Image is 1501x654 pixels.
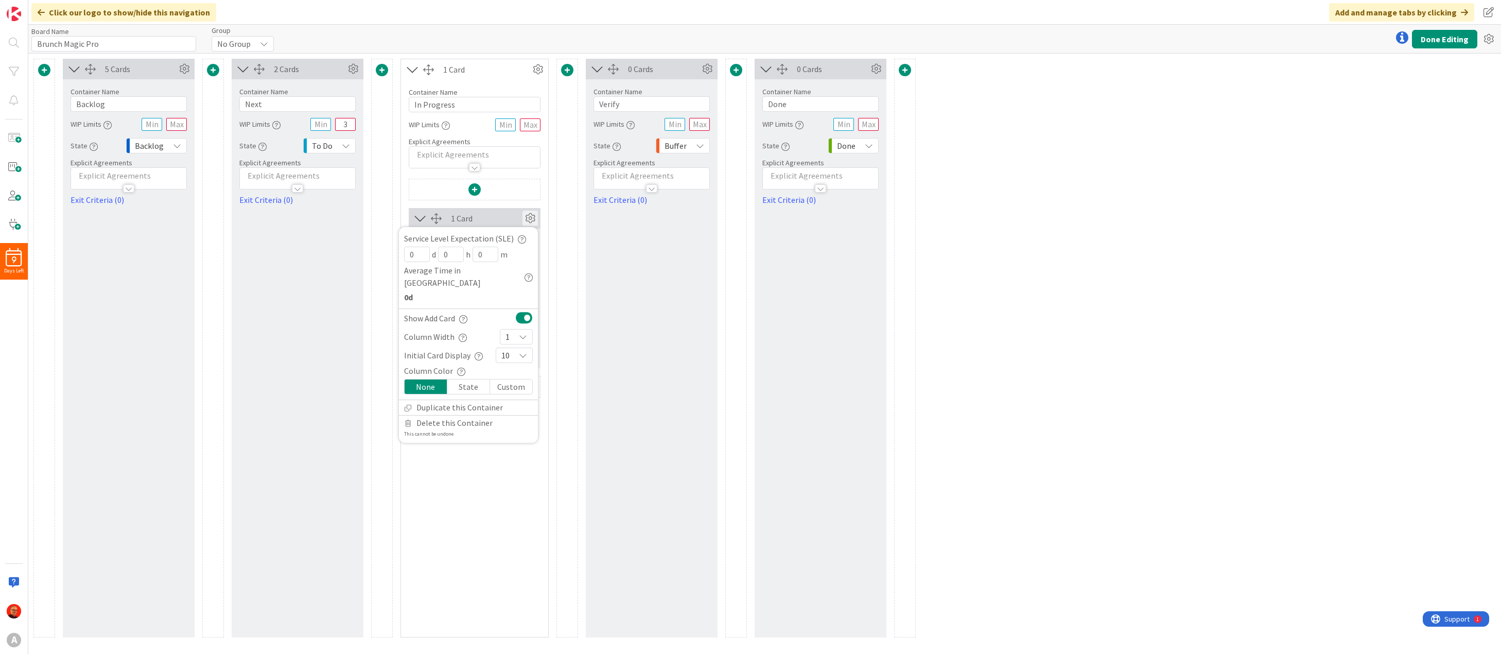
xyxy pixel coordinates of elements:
button: Done Editing [1412,30,1477,48]
img: CP [7,604,21,618]
span: d [432,248,436,261]
span: Explicit Agreements [409,137,470,146]
div: State [594,136,621,155]
div: Service Level Expectation (SLE) [404,232,533,245]
div: 1 Card [443,63,530,76]
b: 0d [404,291,533,303]
div: WIP Limits [409,115,450,134]
input: Min [833,118,854,131]
span: No Group [217,37,251,51]
div: State [762,136,790,155]
input: Max [166,118,187,131]
div: 5 Cards [105,63,177,75]
a: Exit Criteria (0) [71,194,187,206]
span: Done [837,139,856,153]
div: WIP Limits [594,115,635,133]
a: Duplicate this Container [399,400,538,415]
div: 2 Cards [274,63,345,75]
span: 10 [501,348,510,363]
div: This cannot be undone [404,431,453,438]
span: To Do [312,139,333,153]
input: Min [665,118,685,131]
label: Container Name [409,88,458,97]
div: 0 Cards [628,63,700,75]
input: Max [335,118,356,131]
input: Add container name... [239,96,356,112]
div: Custom [490,380,532,394]
div: Add and manage tabs by clicking [1329,3,1474,22]
span: Explicit Agreements [71,158,132,167]
span: 1 [505,330,510,344]
div: Click our logo to show/hide this navigation [31,3,216,22]
span: h [466,248,470,261]
div: WIP Limits [239,115,281,133]
div: Column Width [404,331,467,343]
a: Exit Criteria (0) [762,194,879,206]
input: Max [858,118,879,131]
label: Container Name [594,87,642,96]
span: 9 [11,256,16,264]
input: Min [142,118,162,131]
div: 1 Card [451,212,522,225]
a: Delete this ContainerThis cannot be undone [399,416,538,438]
span: Explicit Agreements [594,158,655,167]
div: State [239,136,267,155]
div: None [405,380,447,394]
span: Explicit Agreements [762,158,824,167]
span: Delete this Container [416,416,493,431]
div: A [7,633,21,647]
span: Backlog [135,139,164,153]
span: Buffer [665,139,687,153]
input: Max [689,118,710,131]
input: Add container name... [71,96,187,112]
span: Group [212,27,231,34]
label: Container Name [71,87,119,96]
label: Container Name [239,87,288,96]
div: Show Add Card [404,312,467,324]
div: 1 [54,4,56,12]
label: Container Name [762,87,811,96]
a: Exit Criteria (0) [594,194,710,206]
input: Max [520,118,540,131]
div: WIP Limits [71,115,112,133]
div: State [447,380,490,394]
input: Add container name... [594,96,710,112]
div: WIP Limits [762,115,804,133]
div: 0 Cards [797,63,868,75]
span: Explicit Agreements [239,158,301,167]
input: Min [495,118,516,131]
div: Initial Card Display [404,349,483,362]
div: Column Color [404,365,533,377]
input: Min [310,118,331,131]
input: Add container name... [762,96,879,112]
label: Board Name [31,27,69,36]
a: Exit Criteria (0) [239,194,356,206]
div: Average Time in [GEOGRAPHIC_DATA] [404,264,533,289]
span: Support [22,2,47,14]
span: m [500,248,508,261]
img: Visit kanbanzone.com [7,7,21,21]
input: Add container name... [409,97,540,112]
div: State [71,136,98,155]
